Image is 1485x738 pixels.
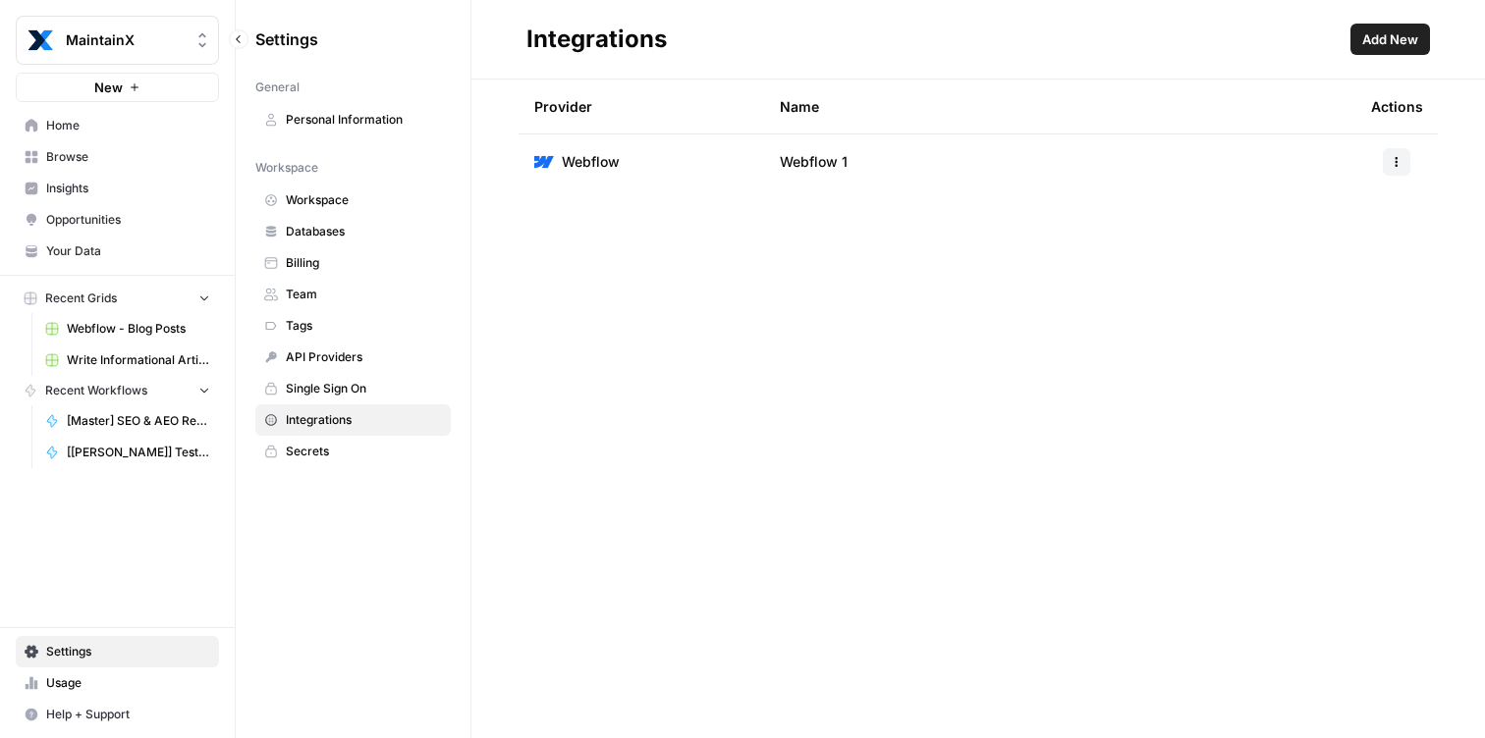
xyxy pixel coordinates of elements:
[16,204,219,236] a: Opportunities
[45,382,147,399] span: Recent Workflows
[255,436,451,467] a: Secrets
[16,236,219,267] a: Your Data
[1362,29,1418,49] span: Add New
[255,216,451,247] a: Databases
[16,376,219,405] button: Recent Workflows
[286,254,442,272] span: Billing
[67,351,210,369] span: Write Informational Article
[36,313,219,344] a: Webflow - Blog Posts
[46,706,210,723] span: Help + Support
[1371,79,1423,133] div: Actions
[46,180,210,197] span: Insights
[16,667,219,699] a: Usage
[16,141,219,173] a: Browse
[67,444,210,461] span: [[PERSON_NAME]] Testing
[23,23,58,58] img: MaintainX Logo
[286,443,442,460] span: Secrets
[16,73,219,102] button: New
[255,310,451,342] a: Tags
[46,148,210,166] span: Browse
[36,405,219,437] a: [Master] SEO & AEO Refresh
[286,380,442,397] span: Single Sign On
[286,223,442,240] span: Databases
[255,404,451,436] a: Integrations
[46,674,210,692] span: Usage
[780,152,848,172] span: Webflow 1
[255,373,451,404] a: Single Sign On
[16,636,219,667] a: Settings
[286,317,442,335] span: Tags
[255,104,451,135] a: Personal Information
[1350,24,1430,55] button: Add New
[255,79,300,96] span: General
[255,184,451,216] a: Workspace
[255,279,451,310] a: Team
[16,173,219,204] a: Insights
[255,159,318,177] span: Workspace
[45,290,117,307] span: Recent Grids
[66,30,185,50] span: MaintainX
[36,344,219,376] a: Write Informational Article
[286,111,442,129] span: Personal Information
[16,110,219,141] a: Home
[286,411,442,429] span: Integrations
[36,437,219,468] a: [[PERSON_NAME]] Testing
[534,152,554,172] img: Webflow
[286,286,442,303] span: Team
[67,412,210,430] span: [Master] SEO & AEO Refresh
[286,348,442,366] span: API Providers
[16,699,219,730] button: Help + Support
[286,191,442,209] span: Workspace
[534,79,592,133] div: Provider
[46,117,210,134] span: Home
[255,27,318,51] span: Settings
[780,79,1340,133] div: Name
[255,342,451,373] a: API Providers
[46,242,210,260] span: Your Data
[16,16,219,65] button: Workspace: MaintainX
[67,320,210,338] span: Webflow - Blog Posts
[16,284,219,313] button: Recent Grids
[526,24,667,55] div: Integrations
[255,247,451,279] a: Billing
[46,643,210,660] span: Settings
[562,152,620,172] span: Webflow
[94,78,123,97] span: New
[46,211,210,229] span: Opportunities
